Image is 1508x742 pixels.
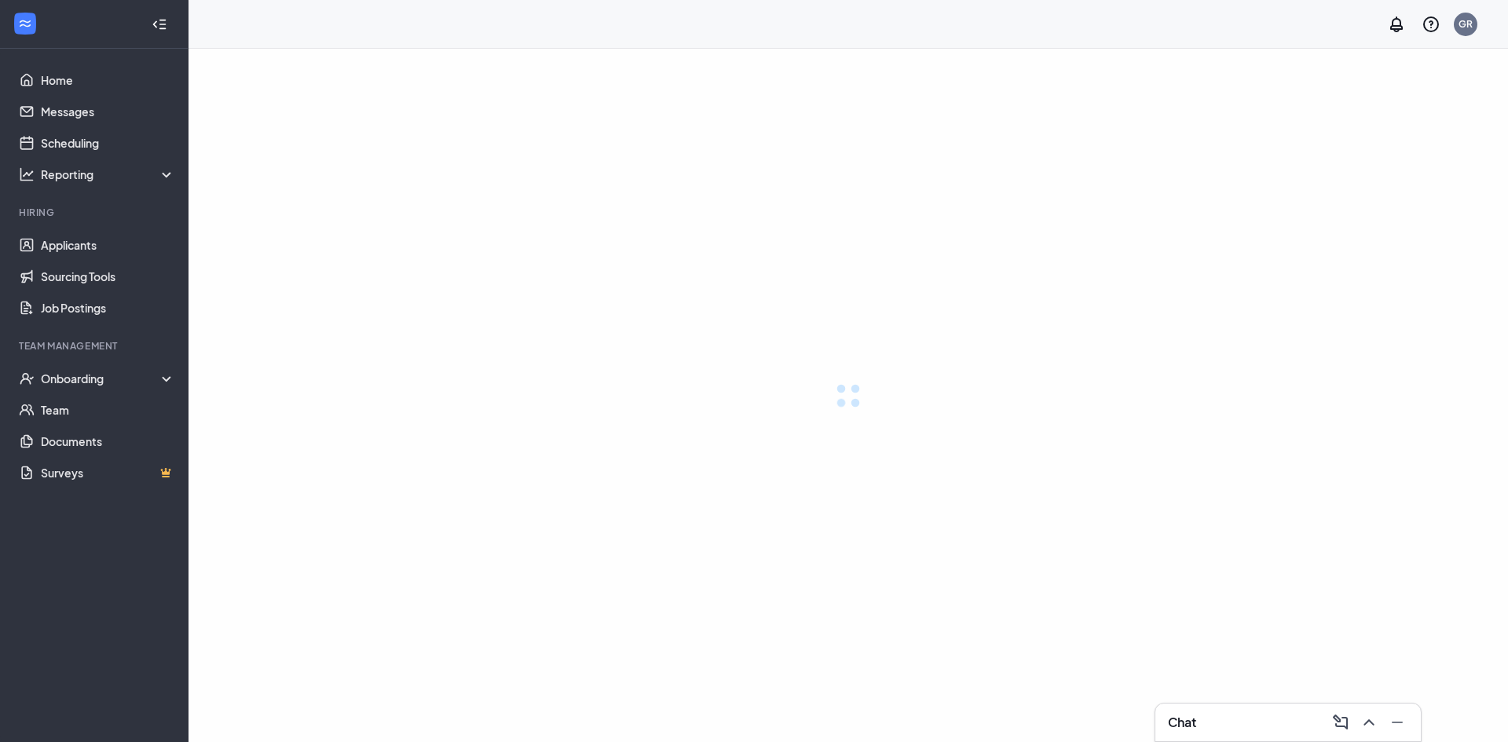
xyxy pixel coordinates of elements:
[41,166,176,182] div: Reporting
[41,96,175,127] a: Messages
[41,127,175,159] a: Scheduling
[1331,713,1350,732] svg: ComposeMessage
[1355,710,1380,735] button: ChevronUp
[19,166,35,182] svg: Analysis
[19,339,172,353] div: Team Management
[1168,714,1196,731] h3: Chat
[41,261,175,292] a: Sourcing Tools
[1388,713,1407,732] svg: Minimize
[1387,15,1406,34] svg: Notifications
[1459,17,1473,31] div: GR
[41,426,175,457] a: Documents
[41,371,176,386] div: Onboarding
[1422,15,1440,34] svg: QuestionInfo
[19,206,172,219] div: Hiring
[41,394,175,426] a: Team
[41,229,175,261] a: Applicants
[41,457,175,488] a: SurveysCrown
[17,16,33,31] svg: WorkstreamLogo
[19,371,35,386] svg: UserCheck
[1360,713,1378,732] svg: ChevronUp
[1327,710,1352,735] button: ComposeMessage
[1383,710,1408,735] button: Minimize
[152,16,167,32] svg: Collapse
[41,64,175,96] a: Home
[41,292,175,323] a: Job Postings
